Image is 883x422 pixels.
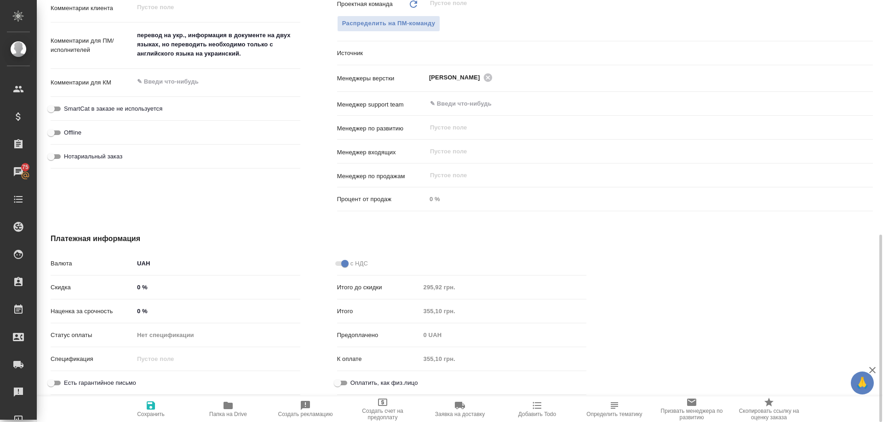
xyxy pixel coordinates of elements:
span: [PERSON_NAME] [429,73,486,82]
button: Сохранить [112,396,189,422]
a: 75 [2,160,34,183]
span: SmartCat в заказе не используется [64,104,162,113]
div: Нет спецификации [134,327,300,343]
input: ✎ Введи что-нибудь [429,98,839,109]
p: Валюта [51,259,134,268]
button: Создать счет на предоплату [344,396,421,422]
h4: Платежная информация [51,233,586,244]
button: Open [868,103,870,105]
button: Призвать менеджера по развитию [653,396,730,422]
button: Скопировать ссылку на оценку заказа [730,396,808,422]
input: Пустое поле [134,352,300,366]
p: Спецификация [51,354,134,364]
p: Комментарии клиента [51,4,134,13]
p: Менеджеры верстки [337,74,426,83]
span: 75 [17,163,34,172]
button: Распределить на ПМ-команду [337,16,441,32]
span: Offline [64,128,81,137]
p: Менеджер по развитию [337,124,426,133]
button: Добавить Todo [499,396,576,422]
span: Призвать менеджера по развитию [659,408,725,421]
input: Пустое поле [420,352,587,366]
p: Итого [337,307,420,316]
span: 🙏 [854,373,870,393]
span: Скопировать ссылку на оценку заказа [736,408,802,421]
button: Заявка на доставку [421,396,499,422]
input: ✎ Введи что-нибудь [134,304,300,318]
span: Сохранить [137,411,165,417]
span: Заявка на доставку [435,411,485,417]
div: UAH [134,256,300,271]
button: Open [868,77,870,79]
p: Скидка [51,283,134,292]
input: Пустое поле [420,304,587,318]
span: Папка на Drive [209,411,247,417]
p: Менеджер по продажам [337,172,426,181]
input: Пустое поле [429,122,851,133]
input: Пустое поле [429,170,851,181]
input: Пустое поле [420,328,587,342]
p: Источник [337,49,426,58]
p: Статус оплаты [51,331,134,340]
p: Менеджер support team [337,100,426,109]
div: [PERSON_NAME] [429,72,495,83]
p: Менеджер входящих [337,148,426,157]
p: Процент от продаж [337,195,426,204]
span: Есть гарантийное письмо [64,378,136,388]
p: Наценка за срочность [51,307,134,316]
p: Итого до скидки [337,283,420,292]
button: Определить тематику [576,396,653,422]
span: Добавить Todo [518,411,556,417]
button: Папка на Drive [189,396,267,422]
input: Пустое поле [426,192,873,206]
span: Определить тематику [586,411,642,417]
p: Предоплачено [337,331,420,340]
textarea: перевод на укр., информация в документе на двух языках, но переводить необходимо только с английс... [134,28,300,62]
input: ✎ Введи что-нибудь [134,281,300,294]
p: К оплате [337,354,420,364]
button: Создать рекламацию [267,396,344,422]
input: Пустое поле [420,281,587,294]
span: Оплатить, как физ.лицо [350,378,418,388]
p: Комментарии для КМ [51,78,134,87]
input: Пустое поле [429,146,851,157]
p: Комментарии для ПМ/исполнителей [51,36,134,55]
span: Создать рекламацию [278,411,333,417]
span: с НДС [350,259,368,268]
span: Нотариальный заказ [64,152,122,161]
span: Создать счет на предоплату [350,408,416,421]
span: Распределить на ПМ-команду [342,18,436,29]
div: ​ [426,45,873,61]
button: 🙏 [851,371,874,394]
